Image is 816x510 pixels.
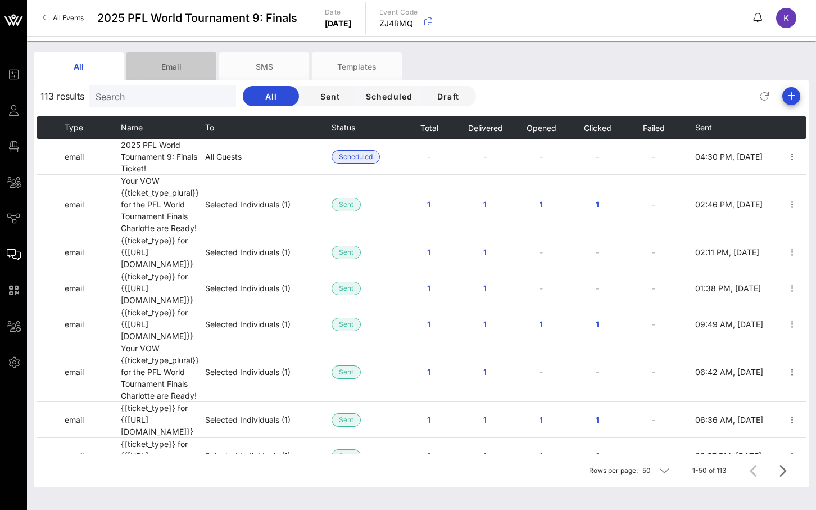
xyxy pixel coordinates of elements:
td: email [65,402,121,438]
td: Selected Individuals (1) [205,306,332,342]
th: Clicked [569,116,625,139]
button: 1 [411,195,447,215]
div: Templates [312,52,402,80]
div: 50Rows per page: [642,462,671,480]
span: 1 [476,451,494,461]
span: Delivered [468,123,503,133]
td: email [65,438,121,474]
td: {{ticket_type}} for {{[URL][DOMAIN_NAME]}} [121,270,205,306]
div: K [776,8,796,28]
td: email [65,175,121,234]
td: email [65,139,121,175]
button: 1 [579,195,615,215]
button: 1 [467,362,503,382]
span: Sent [339,198,353,211]
span: Opened [526,123,556,133]
button: 1 [579,446,615,466]
td: {{ticket_type}} for {{[URL][DOMAIN_NAME]}} [121,234,205,270]
div: 50 [642,466,651,476]
span: Scheduled [339,151,373,163]
button: Clicked [583,116,611,139]
a: All Events [36,9,90,27]
th: Sent [695,116,765,139]
button: 1 [411,278,447,299]
button: 1 [467,242,503,263]
span: All [252,92,290,101]
span: Name [121,123,143,132]
td: Selected Individuals (1) [205,270,332,306]
th: To [205,116,332,139]
span: 1 [476,200,494,209]
td: email [65,234,121,270]
th: Opened [513,116,569,139]
button: 1 [523,195,559,215]
span: 06:36 AM, [DATE] [695,415,763,425]
span: 113 results [40,89,84,103]
span: 1 [476,247,494,257]
span: 1 [588,319,606,329]
td: 2025 PFL World Tournament 9: Finals Ticket! [121,139,205,175]
td: Your VOW {{ticket_type_plural}} for the PFL World Tournament Finals Charlotte are Ready! [121,342,205,402]
span: 1 [420,283,438,293]
span: 1 [532,319,550,329]
td: {{ticket_type}} for {{[URL][DOMAIN_NAME]}} [121,402,205,438]
div: 1-50 of 113 [692,466,726,476]
span: Sent [339,318,353,331]
span: Sent [339,246,353,259]
th: Status [332,116,388,139]
th: Failed [625,116,682,139]
button: 1 [467,410,503,430]
span: 02:46 PM, [DATE] [695,200,763,209]
p: ZJ4RMQ [379,18,418,29]
td: Your VOW {{ticket_type_plural}} for the PFL World Tournament Finals Charlotte are Ready! [121,175,205,234]
th: Delivered [457,116,513,139]
button: 1 [467,278,503,299]
span: 1 [588,200,606,209]
button: Failed [642,116,665,139]
th: Type [65,116,121,139]
span: Sent [311,92,349,101]
span: Sent [339,414,353,426]
button: 1 [523,446,559,466]
button: Total [420,116,438,139]
button: 1 [467,446,503,466]
td: Selected Individuals (1) [205,175,332,234]
span: 1 [420,200,438,209]
span: 02:11 PM, [DATE] [695,247,759,257]
button: Scheduled [361,86,417,106]
p: [DATE] [325,18,352,29]
span: 1 [532,200,550,209]
button: Draft [420,86,476,106]
div: SMS [219,52,309,80]
td: {{ticket_type}} for {{[URL][DOMAIN_NAME]}} [121,306,205,342]
span: Draft [429,92,467,101]
td: email [65,342,121,402]
td: email [65,270,121,306]
button: Sent [302,86,358,106]
span: 01:38 PM, [DATE] [695,283,761,293]
button: 1 [411,362,447,382]
span: Sent [339,366,353,378]
button: 1 [579,410,615,430]
span: Sent [339,282,353,295]
span: 1 [420,367,438,377]
span: 1 [476,319,494,329]
button: Opened [526,116,556,139]
span: 1 [532,415,550,425]
p: Event Code [379,7,418,18]
span: Sent [339,450,353,462]
button: 1 [579,314,615,335]
button: 1 [411,314,447,335]
span: 2025 PFL World Tournament 9: Finals [97,10,297,26]
span: 1 [420,319,438,329]
div: Email [126,52,216,80]
span: 1 [476,283,494,293]
span: 1 [420,451,438,461]
button: 1 [523,410,559,430]
button: Delivered [468,116,503,139]
span: 1 [532,451,550,461]
span: Clicked [583,123,611,133]
p: Date [325,7,352,18]
span: 1 [588,415,606,425]
span: K [783,12,790,24]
